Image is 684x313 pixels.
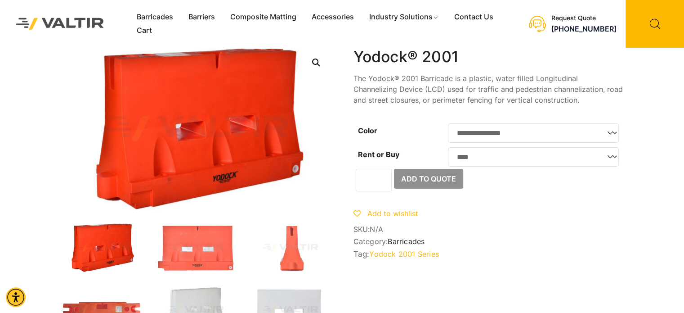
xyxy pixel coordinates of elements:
span: Tag: [353,249,623,259]
input: Product quantity [356,169,392,191]
span: N/A [370,225,383,234]
img: A bright orange traffic cone with a wide base and a narrow top, designed for road safety and traf... [250,223,331,272]
p: The Yodock® 2001 Barricade is a plastic, water filled Longitudinal Channelizing Device (LCD) used... [353,73,623,105]
img: An orange traffic barrier with cutouts, designed for road safety and construction zones. [61,223,142,272]
a: Add to wishlist [353,209,418,218]
a: Yodock 2001 Series [369,249,439,259]
a: Accessories [304,10,362,24]
div: Accessibility Menu [6,287,26,307]
img: Valtir Rentals [7,9,113,39]
button: Add to Quote [394,169,463,189]
span: Add to wishlist [367,209,418,218]
a: Open this option [308,54,324,71]
a: Contact Us [447,10,501,24]
label: Color [358,126,377,135]
a: Industry Solutions [362,10,447,24]
span: SKU: [353,225,623,234]
a: Barricades [129,10,181,24]
a: call (888) 496-3625 [551,24,617,33]
img: An orange traffic barrier with two rectangular openings and a logo at the bottom. [156,223,237,272]
h1: Yodock® 2001 [353,48,623,66]
span: Category: [353,237,623,246]
a: Barricades [388,237,425,246]
div: Request Quote [551,14,617,22]
a: Composite Matting [223,10,304,24]
label: Rent or Buy [358,150,399,159]
a: Cart [129,24,160,37]
a: Barriers [181,10,223,24]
